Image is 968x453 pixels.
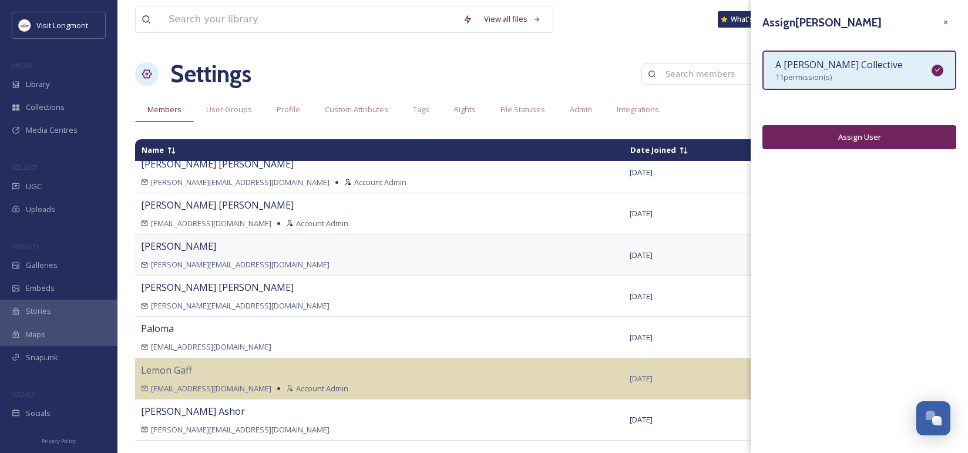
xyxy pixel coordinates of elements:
[26,352,58,363] span: SnapLink
[570,104,592,115] span: Admin
[413,104,429,115] span: Tags
[26,181,42,192] span: UGC
[26,125,78,136] span: Media Centres
[630,145,676,155] span: Date Joined
[325,104,388,115] span: Custom Attributes
[142,145,164,155] span: Name
[26,306,51,317] span: Stories
[151,341,271,353] span: [EMAIL_ADDRESS][DOMAIN_NAME]
[26,204,55,215] span: Uploads
[762,125,956,149] button: Assign User
[26,260,58,271] span: Galleries
[500,104,545,115] span: File Statuses
[296,383,348,394] span: Account Admin
[630,291,653,301] span: [DATE]
[12,241,39,250] span: WIDGETS
[354,177,406,188] span: Account Admin
[630,208,653,219] span: [DATE]
[762,14,882,31] h3: Assign [PERSON_NAME]
[141,364,192,377] span: Lemon Gaff
[12,61,32,69] span: MEDIA
[775,58,903,71] span: A [PERSON_NAME] Collective
[141,281,294,294] span: [PERSON_NAME] [PERSON_NAME]
[12,163,37,172] span: COLLECT
[151,424,330,435] span: [PERSON_NAME][EMAIL_ADDRESS][DOMAIN_NAME]
[630,250,653,260] span: [DATE]
[454,104,476,115] span: Rights
[630,373,653,384] span: [DATE]
[26,283,55,294] span: Embeds
[775,72,832,82] span: 11 permission(s)
[151,259,330,270] span: [PERSON_NAME][EMAIL_ADDRESS][DOMAIN_NAME]
[624,140,748,160] td: Sort ascending
[170,56,251,92] h1: Settings
[718,11,777,28] a: What's New
[141,240,216,253] span: [PERSON_NAME]
[26,329,45,340] span: Maps
[141,405,245,418] span: [PERSON_NAME] Ashor
[617,104,659,115] span: Integrations
[42,433,76,447] a: Privacy Policy
[630,414,653,425] span: [DATE]
[630,167,653,177] span: [DATE]
[630,332,653,343] span: [DATE]
[136,140,623,160] td: Sort descending
[163,6,457,32] input: Search your library
[141,322,174,335] span: Paloma
[151,300,330,311] span: [PERSON_NAME][EMAIL_ADDRESS][DOMAIN_NAME]
[42,437,76,445] span: Privacy Policy
[277,104,300,115] span: Profile
[151,218,271,229] span: [EMAIL_ADDRESS][DOMAIN_NAME]
[296,218,348,229] span: Account Admin
[478,8,547,31] a: View all files
[151,383,271,394] span: [EMAIL_ADDRESS][DOMAIN_NAME]
[141,157,294,170] span: [PERSON_NAME] [PERSON_NAME]
[659,62,773,86] input: Search members
[916,401,950,435] button: Open Chat
[26,408,51,419] span: Socials
[36,20,88,31] span: Visit Longmont
[12,390,35,398] span: SOCIALS
[26,102,65,113] span: Collections
[19,19,31,31] img: longmont.jpg
[151,177,330,188] span: [PERSON_NAME][EMAIL_ADDRESS][DOMAIN_NAME]
[147,104,181,115] span: Members
[141,199,294,212] span: [PERSON_NAME] [PERSON_NAME]
[26,79,49,90] span: Library
[750,140,892,160] td: Sort descending
[206,104,252,115] span: User Groups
